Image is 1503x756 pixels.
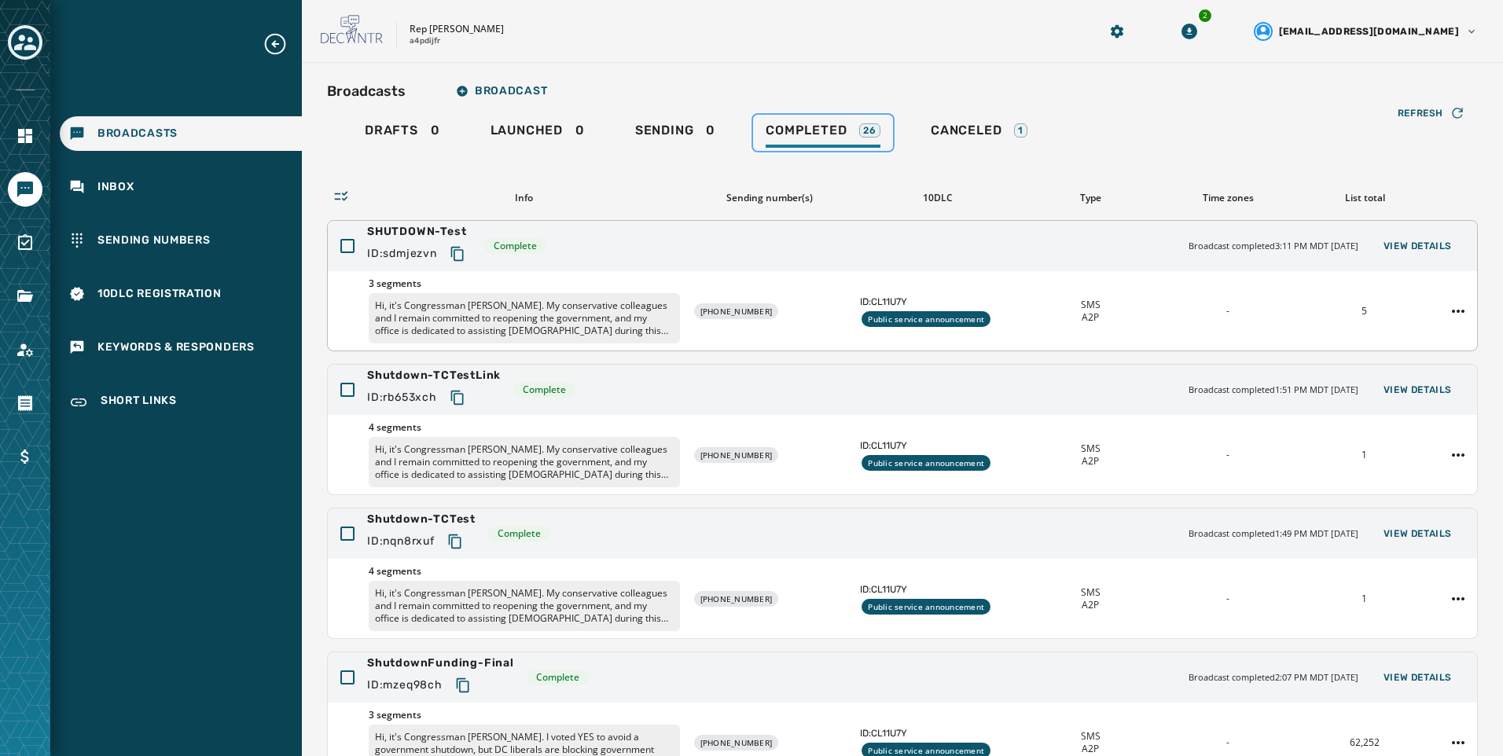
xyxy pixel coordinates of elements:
span: View Details [1384,240,1452,252]
button: Copy text to clipboard [443,240,472,268]
button: View Details [1371,235,1464,257]
div: 1 [1014,123,1027,138]
div: Time zones [1166,192,1291,204]
span: Refresh [1398,107,1443,119]
span: Complete [536,671,579,684]
p: a4pdijfr [410,35,440,47]
p: Rep [PERSON_NAME] [410,23,504,35]
button: View Details [1371,379,1464,401]
span: ID: mzeq98ch [367,677,443,693]
a: Navigate to Broadcasts [60,116,302,151]
span: View Details [1384,671,1452,684]
span: ID: nqn8rxuf [367,534,435,549]
a: Navigate to Short Links [60,384,302,421]
span: Shutdown-TCTest [367,512,476,527]
div: Public service announcement [862,311,990,327]
span: A2P [1082,311,1099,324]
button: Shutdown-TCTestLink action menu [1446,442,1471,468]
span: Shutdown-TCTestLink [367,368,501,384]
a: Navigate to Orders [8,386,42,420]
a: Navigate to Inbox [60,170,302,204]
a: Navigate to Home [8,119,42,153]
span: 4 segments [369,421,680,434]
div: - [1165,593,1289,605]
p: Hi, it's Congressman [PERSON_NAME]. My conservative colleagues and I remain committed to reopenin... [369,581,680,631]
span: Complete [494,240,537,252]
div: Sending number(s) [692,192,847,204]
a: Navigate to Billing [8,439,42,474]
div: 26 [859,123,880,138]
h2: Broadcasts [327,80,406,102]
button: View Details [1371,523,1464,545]
span: SMS [1081,730,1101,743]
div: 1 [1303,593,1427,605]
span: SMS [1081,586,1101,599]
span: Drafts [365,123,418,138]
span: 4 segments [369,565,680,578]
span: ID: CL11U7Y [860,295,1016,308]
button: Toggle account select drawer [8,25,42,60]
span: Broadcast completed 1:51 PM MDT [DATE] [1189,384,1358,397]
span: View Details [1384,384,1452,396]
span: ShutdownFunding-Final [367,655,514,671]
div: - [1165,449,1289,461]
span: Sending [635,123,694,138]
a: Navigate to Keywords & Responders [60,330,302,365]
a: Sending0 [623,115,728,151]
button: User settings [1248,16,1484,47]
span: A2P [1082,455,1099,468]
a: Navigate to 10DLC Registration [60,277,302,311]
div: 0 [491,123,585,148]
button: Download Menu [1175,17,1204,46]
div: 1 [1303,449,1427,461]
span: Broadcast completed 2:07 PM MDT [DATE] [1189,671,1358,684]
span: [EMAIL_ADDRESS][DOMAIN_NAME] [1279,25,1459,38]
a: Navigate to Account [8,332,42,367]
a: Canceled1 [918,115,1040,151]
a: Drafts0 [352,115,453,151]
span: View Details [1384,527,1452,540]
button: View Details [1371,666,1464,688]
div: [PHONE_NUMBER] [694,303,779,319]
span: Broadcasts [97,126,178,141]
button: ShutdownFunding-Final action menu [1446,730,1471,755]
button: Copy text to clipboard [449,671,477,699]
button: SHUTDOWN-Test action menu [1446,299,1471,324]
a: Navigate to Sending Numbers [60,223,302,258]
div: [PHONE_NUMBER] [694,447,779,463]
span: SMS [1081,442,1101,455]
span: Keywords & Responders [97,339,255,355]
div: 62,252 [1303,736,1427,749]
span: ID: CL11U7Y [860,727,1016,739]
span: Broadcast completed 3:11 PM MDT [DATE] [1189,240,1358,253]
div: Public service announcement [862,599,990,615]
a: Navigate to Surveys [8,226,42,260]
a: Navigate to Messaging [8,172,42,207]
div: List total [1303,192,1428,204]
span: 10DLC Registration [97,286,222,302]
div: Public service announcement [862,455,990,471]
a: Completed26 [753,115,893,151]
div: 10DLC [860,192,1016,204]
a: Launched0 [478,115,597,151]
span: ID: rb653xch [367,390,437,406]
span: A2P [1082,743,1099,755]
span: SHUTDOWN-Test [367,224,472,240]
div: 0 [635,123,715,148]
span: 3 segments [369,709,680,721]
button: Copy text to clipboard [441,527,469,556]
div: - [1165,736,1289,749]
span: Broadcast completed 1:49 PM MDT [DATE] [1189,527,1358,541]
div: 0 [365,123,440,148]
button: Broadcast [443,75,560,107]
p: Hi, it's Congressman [PERSON_NAME]. My conservative colleagues and I remain committed to reopenin... [369,437,680,487]
button: Expand sub nav menu [263,31,300,57]
span: Complete [523,384,566,396]
div: [PHONE_NUMBER] [694,591,779,607]
p: Hi, it's Congressman [PERSON_NAME]. My conservative colleagues and I remain committed to reopenin... [369,293,680,343]
span: Complete [498,527,541,540]
button: Copy text to clipboard [443,384,472,412]
span: Completed [766,123,847,138]
button: Shutdown-TCTest action menu [1446,586,1471,611]
span: SMS [1081,299,1101,311]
